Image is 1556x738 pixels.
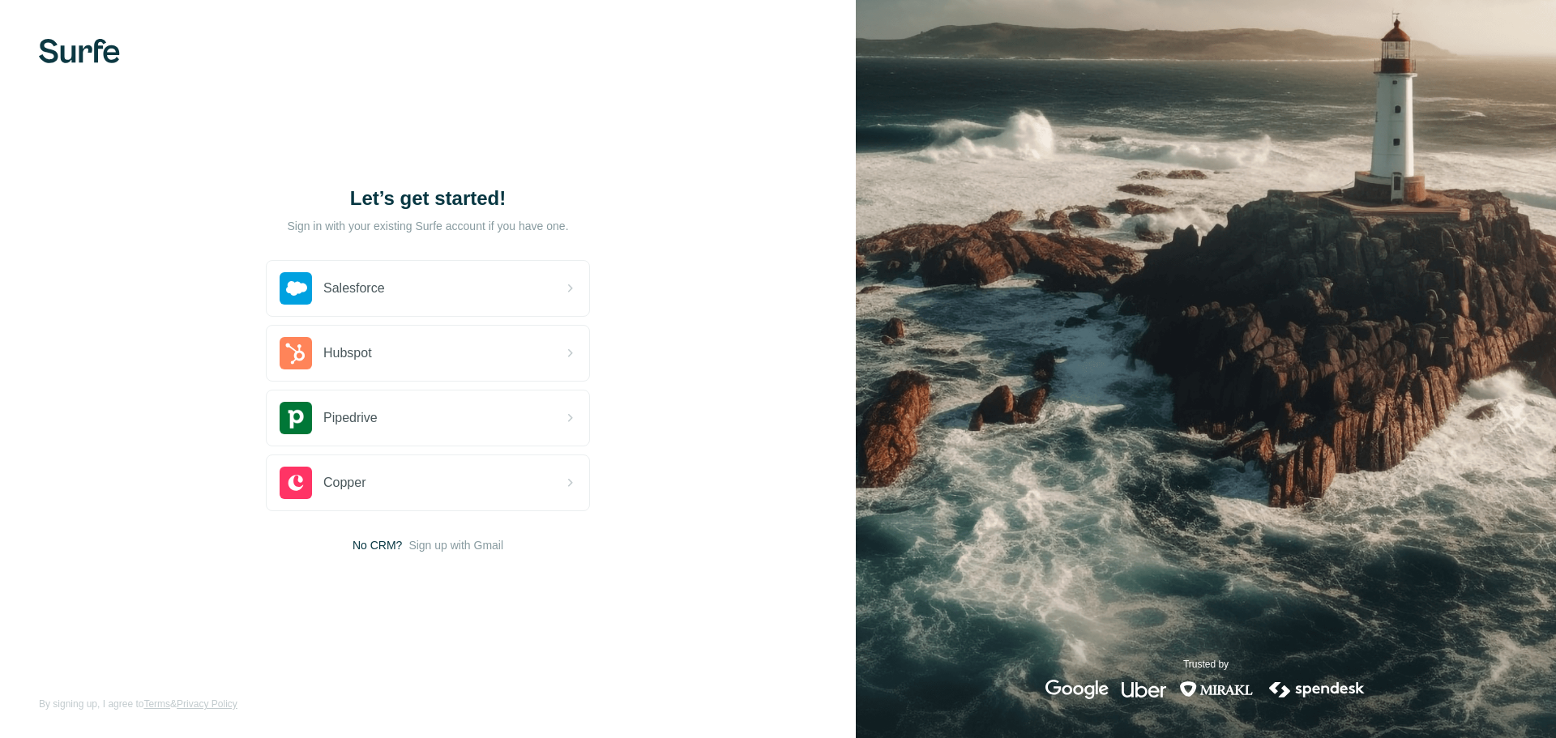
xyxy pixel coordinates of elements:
span: Pipedrive [323,408,378,428]
img: google's logo [1045,680,1109,699]
span: No CRM? [353,537,402,553]
img: uber's logo [1122,680,1166,699]
span: Salesforce [323,279,385,298]
button: Sign up with Gmail [408,537,503,553]
img: mirakl's logo [1179,680,1254,699]
img: salesforce's logo [280,272,312,305]
span: Hubspot [323,343,372,363]
img: spendesk's logo [1267,680,1367,699]
p: Sign in with your existing Surfe account if you have one. [287,218,568,234]
a: Terms [143,698,170,710]
p: Trusted by [1183,657,1229,672]
a: Privacy Policy [177,698,237,710]
img: Surfe's logo [39,39,120,63]
span: Copper [323,473,365,493]
span: By signing up, I agree to & [39,697,237,711]
img: copper's logo [280,467,312,499]
img: hubspot's logo [280,337,312,369]
h1: Let’s get started! [266,186,590,211]
img: pipedrive's logo [280,402,312,434]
